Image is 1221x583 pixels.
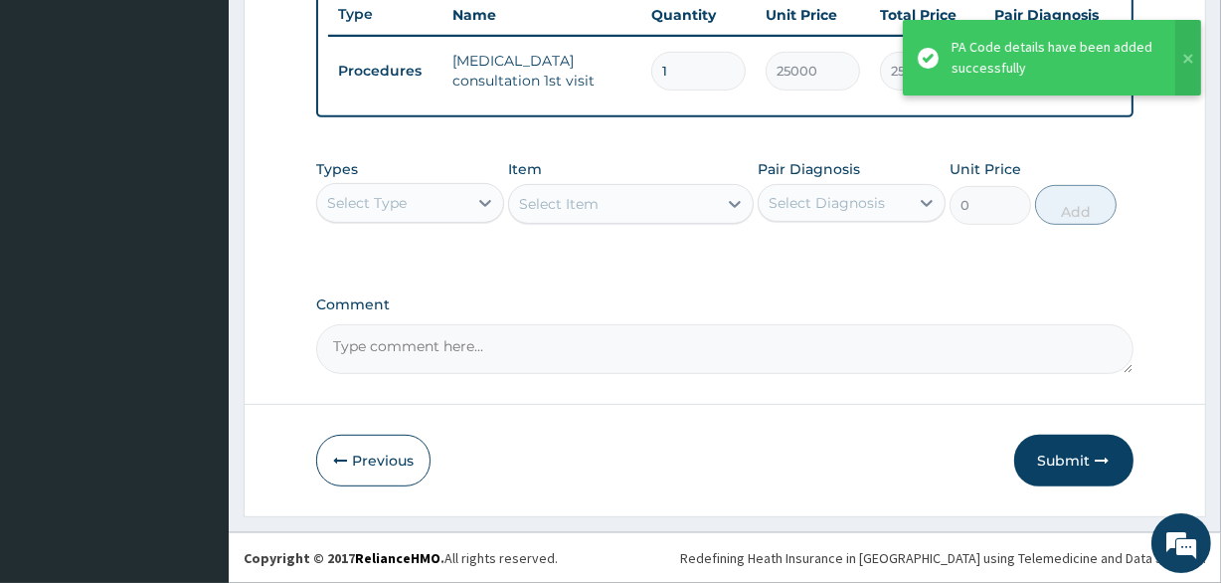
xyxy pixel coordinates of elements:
button: Submit [1014,435,1134,486]
div: Select Type [327,193,407,213]
label: Pair Diagnosis [758,159,860,179]
label: Unit Price [950,159,1021,179]
label: Item [508,159,542,179]
img: d_794563401_company_1708531726252_794563401 [37,99,81,149]
button: Add [1035,185,1117,225]
div: Chat with us now [103,111,334,137]
span: We're online! [115,168,274,369]
button: Previous [316,435,431,486]
label: Types [316,161,358,178]
footer: All rights reserved. [229,532,1221,583]
td: Procedures [328,53,442,90]
a: RelianceHMO [355,549,440,567]
div: Redefining Heath Insurance in [GEOGRAPHIC_DATA] using Telemedicine and Data Science! [680,548,1206,568]
textarea: Type your message and hit 'Enter' [10,379,379,449]
td: [MEDICAL_DATA] consultation 1st visit [442,41,641,100]
strong: Copyright © 2017 . [244,549,444,567]
div: Minimize live chat window [326,10,374,58]
label: Comment [316,296,1133,313]
div: Select Diagnosis [769,193,885,213]
div: PA Code details have been added successfully [952,37,1156,79]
